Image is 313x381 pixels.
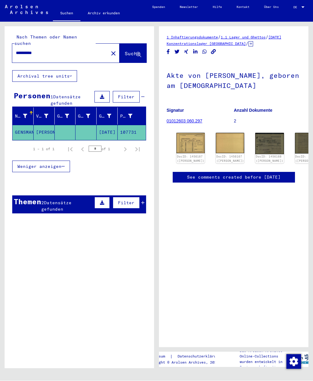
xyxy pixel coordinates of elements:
img: 001.jpg [255,133,284,154]
a: Suchen [53,6,80,22]
div: Geburt‏ [78,111,98,121]
p: wurden entwickelt in Partnerschaft mit [240,359,290,370]
a: DocID: 1456167 ([PERSON_NAME]) [177,155,204,163]
a: 1 Inhaftierungsdokumente [167,35,218,40]
div: Geburtsdatum [99,113,111,120]
button: Last page [131,143,144,155]
button: Previous page [76,143,89,155]
span: / [266,34,268,40]
div: Vorname [36,113,48,120]
div: Themen [14,196,41,207]
img: 002.jpg [216,133,244,154]
mat-icon: close [110,50,117,57]
span: 2 [41,200,44,206]
button: Filter [113,197,140,209]
mat-cell: 107731 [118,125,146,140]
p: 2 [234,118,301,125]
p: Die Arolsen Archives Online-Collections [240,348,290,359]
b: Signatur [167,108,184,113]
button: Clear [107,47,120,60]
div: Geburtsname [57,111,77,121]
span: Weniger anzeigen [17,164,61,169]
div: Geburtsname [57,113,69,120]
b: Anzahl Dokumente [234,108,272,113]
div: Nachname [15,113,27,120]
mat-header-cell: Nachname [13,108,34,125]
div: Geburt‏ [78,113,90,120]
img: Arolsen_neg.svg [5,5,48,14]
button: Share on Xing [183,48,190,56]
mat-label: Nach Themen oder Namen suchen [14,34,77,46]
div: | [146,354,228,360]
a: Datenschutzerklärung [173,354,228,360]
mat-header-cell: Prisoner # [118,108,146,125]
button: Copy link [210,48,217,56]
button: Share on WhatsApp [201,48,208,56]
div: Prisoner # [120,113,132,120]
span: / [246,41,249,46]
a: Archiv erkunden [80,6,127,21]
div: Nachname [15,111,35,121]
mat-header-cell: Geburtsname [55,108,76,125]
span: Datensätze gefunden [41,200,72,212]
mat-cell: GENSMANTEL [13,125,34,140]
mat-header-cell: Geburt‏ [75,108,97,125]
a: See comments created before [DATE] [187,174,281,181]
mat-header-cell: Vorname [34,108,55,125]
mat-header-cell: Geburtsdatum [97,108,118,125]
img: Zustimmung ändern [286,354,301,369]
button: Suche [120,44,146,63]
p: Copyright © Arolsen Archives, 2021 [146,360,228,365]
mat-cell: [DATE] [97,125,118,140]
a: 1.1 Lager und Ghettos [221,35,266,40]
div: of 1 [89,146,119,152]
a: 01012603 060.297 [167,119,202,124]
button: Archival tree units [12,71,77,82]
span: 1 [50,94,53,100]
h1: Akte von [PERSON_NAME], geboren am [DEMOGRAPHIC_DATA] [167,62,301,99]
button: Filter [113,91,140,103]
span: Datensätze gefunden [50,94,81,106]
a: DocID: 1456167 ([PERSON_NAME]) [216,155,244,163]
img: 001.jpg [176,133,205,154]
button: Next page [119,143,131,155]
span: Suche [125,51,140,57]
span: / [218,34,221,40]
button: Weniger anzeigen [12,161,70,172]
div: Vorname [36,111,56,121]
mat-cell: [PERSON_NAME] [34,125,55,140]
button: Share on LinkedIn [192,48,199,56]
button: Share on Facebook [165,48,171,56]
span: Filter [118,200,134,206]
div: Prisoner # [120,111,140,121]
button: Share on Twitter [174,48,180,56]
div: Geburtsdatum [99,111,119,121]
div: Personen [14,90,50,101]
button: First page [64,143,76,155]
span: DE [293,6,300,9]
a: DocID: 1456168 ([PERSON_NAME]) [256,155,283,163]
span: Filter [118,94,134,100]
div: 1 – 1 of 1 [33,147,54,152]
